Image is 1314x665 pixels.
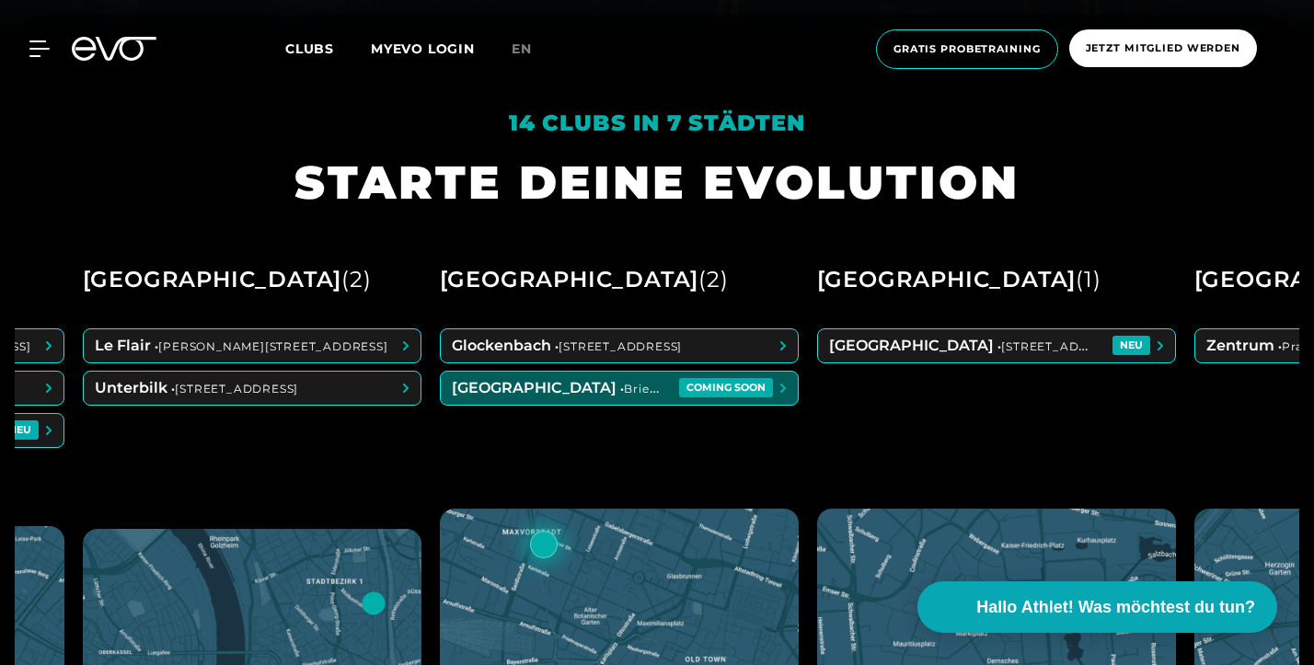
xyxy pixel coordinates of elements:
button: Hallo Athlet! Was möchtest du tun? [917,581,1277,633]
h1: STARTE DEINE EVOLUTION [294,153,1020,212]
div: [GEOGRAPHIC_DATA] [83,258,372,301]
span: Hallo Athlet! Was möchtest du tun? [976,595,1255,620]
div: [GEOGRAPHIC_DATA] [440,258,729,301]
a: MYEVO LOGIN [371,40,475,57]
span: en [512,40,532,57]
span: Gratis Probetraining [893,41,1041,57]
span: Clubs [285,40,334,57]
a: Clubs [285,40,371,57]
a: Gratis Probetraining [870,29,1064,69]
div: [GEOGRAPHIC_DATA] [817,258,1101,301]
a: en [512,39,554,60]
span: Jetzt Mitglied werden [1086,40,1240,56]
span: ( 1 ) [1076,266,1101,292]
em: 14 Clubs in 7 Städten [509,109,805,136]
span: ( 2 ) [341,266,371,292]
a: Jetzt Mitglied werden [1064,29,1262,69]
span: ( 2 ) [698,266,728,292]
